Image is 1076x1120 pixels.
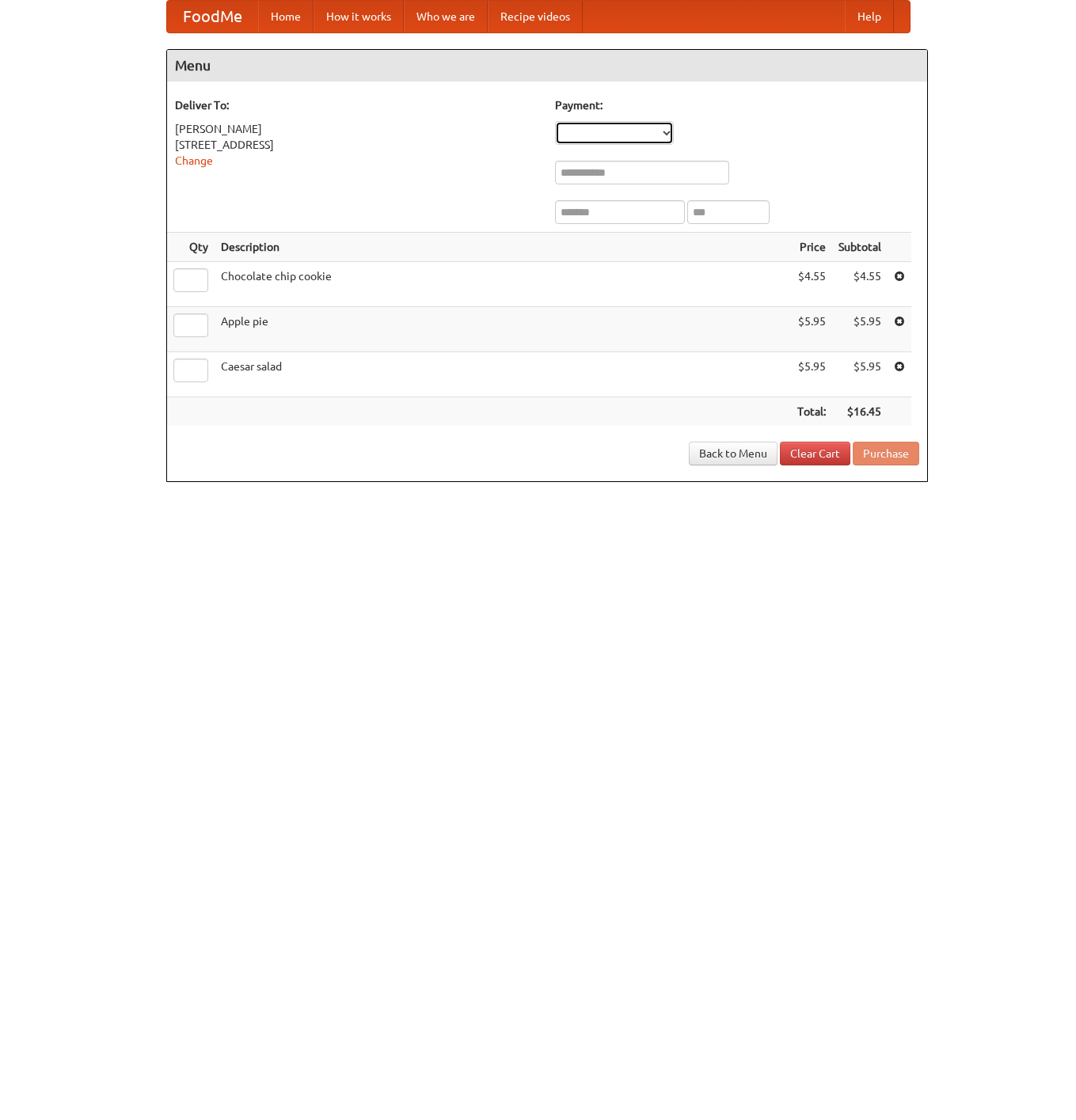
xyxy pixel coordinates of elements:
a: Back to Menu [689,442,778,465]
th: Qty [167,233,215,262]
th: $16.45 [832,397,888,427]
td: $5.95 [832,352,888,397]
td: $5.95 [791,352,832,397]
div: [STREET_ADDRESS] [175,137,539,153]
a: How it works [314,1,404,32]
td: $4.55 [791,262,832,307]
th: Price [791,233,832,262]
div: [PERSON_NAME] [175,121,539,137]
td: $5.95 [791,307,832,352]
th: Description [215,233,791,262]
h5: Payment: [555,97,919,113]
td: $4.55 [832,262,888,307]
a: FoodMe [167,1,258,32]
td: Apple pie [215,307,791,352]
h4: Menu [167,50,927,82]
h5: Deliver To: [175,97,539,113]
th: Subtotal [832,233,888,262]
a: Who we are [404,1,488,32]
th: Total: [791,397,832,427]
td: $5.95 [832,307,888,352]
a: Recipe videos [488,1,583,32]
a: Change [175,154,213,167]
a: Clear Cart [780,442,850,465]
a: Home [258,1,314,32]
button: Purchase [853,442,919,465]
td: Caesar salad [215,352,791,397]
td: Chocolate chip cookie [215,262,791,307]
a: Help [845,1,894,32]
